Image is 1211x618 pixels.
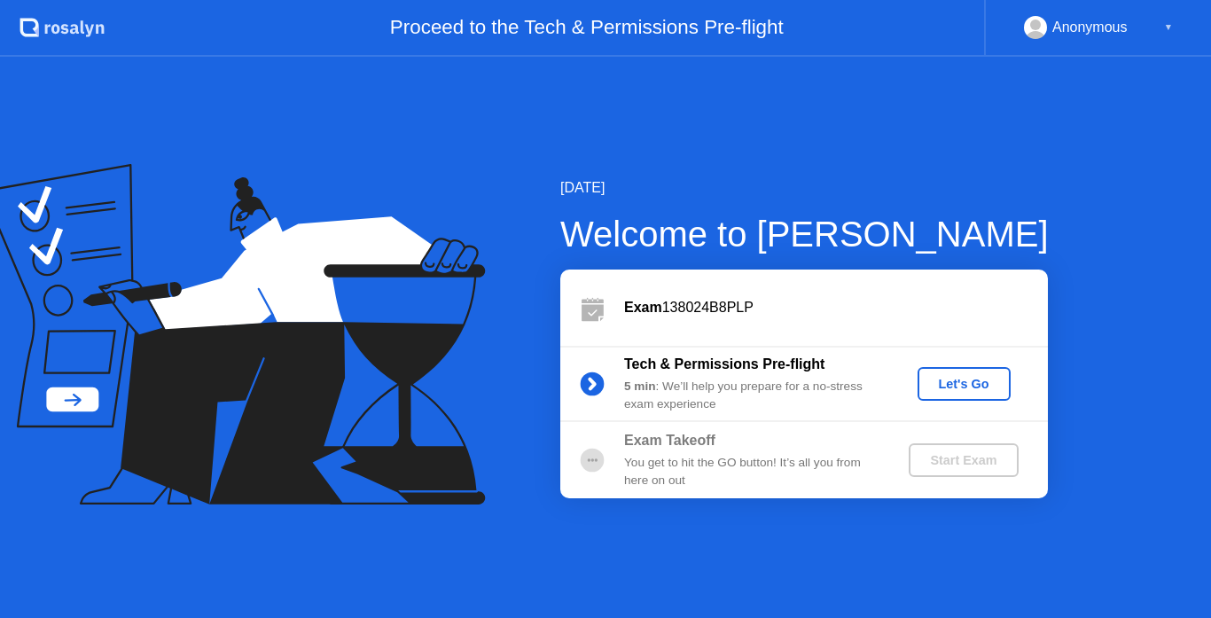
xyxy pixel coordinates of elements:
[624,454,879,490] div: You get to hit the GO button! It’s all you from here on out
[916,453,1011,467] div: Start Exam
[624,378,879,414] div: : We’ll help you prepare for a no-stress exam experience
[624,297,1048,318] div: 138024B8PLP
[624,356,824,372] b: Tech & Permissions Pre-flight
[925,377,1004,391] div: Let's Go
[560,177,1049,199] div: [DATE]
[560,207,1049,261] div: Welcome to [PERSON_NAME]
[1052,16,1128,39] div: Anonymous
[624,379,656,393] b: 5 min
[624,433,715,448] b: Exam Takeoff
[918,367,1011,401] button: Let's Go
[909,443,1018,477] button: Start Exam
[624,300,662,315] b: Exam
[1164,16,1173,39] div: ▼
